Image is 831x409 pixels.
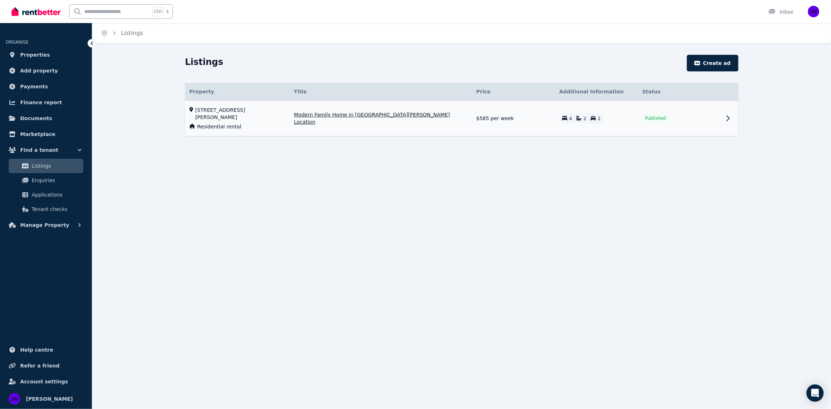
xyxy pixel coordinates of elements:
a: Refer a friend [6,359,86,373]
span: Account settings [20,377,68,386]
span: [PERSON_NAME] [26,395,73,403]
span: Ctrl [152,7,164,16]
span: Enquiries [32,176,80,185]
h1: Listings [185,56,223,68]
span: Listings [121,29,143,38]
span: Listings [32,162,80,170]
span: Published [645,115,666,121]
span: 2 [584,116,586,121]
a: Listings [9,159,83,173]
span: Properties [20,50,50,59]
a: Help centre [6,343,86,357]
th: Price [472,83,555,101]
span: Documents [20,114,52,123]
div: Inbox [768,8,794,16]
a: Applications [9,188,83,202]
span: Tenant checks [32,205,80,214]
span: Residential rental [197,123,241,130]
div: Open Intercom Messenger [807,384,824,402]
a: Enquiries [9,173,83,188]
a: Account settings [6,374,86,389]
span: Payments [20,82,48,91]
span: Marketplace [20,130,55,138]
span: Add property [20,66,58,75]
nav: Breadcrumb [92,23,152,43]
img: Jessica Weijers [9,393,20,405]
span: Title [294,88,307,95]
span: 2 [598,116,601,121]
button: Manage Property [6,218,86,232]
span: Refer a friend [20,361,59,370]
span: ORGANISE [6,40,28,45]
span: Finance report [20,98,62,107]
span: Manage Property [20,221,69,229]
span: Help centre [20,346,53,354]
th: Status [638,83,721,101]
span: Applications [32,190,80,199]
button: Create ad [687,55,738,71]
span: Modern Family Home in [GEOGRAPHIC_DATA][PERSON_NAME] Location [294,111,468,126]
span: [STREET_ADDRESS][PERSON_NAME] [195,106,285,121]
td: $585 per week [472,101,555,136]
a: Properties [6,48,86,62]
img: RentBetter [12,6,61,17]
th: Property [185,83,290,101]
a: Tenant checks [9,202,83,216]
a: Add property [6,63,86,78]
a: Finance report [6,95,86,110]
tr: [STREET_ADDRESS][PERSON_NAME]Residential rentalModern Family Home in [GEOGRAPHIC_DATA][PERSON_NAM... [185,101,738,136]
a: Documents [6,111,86,126]
span: 4 [569,116,572,121]
button: Find a tenant [6,143,86,157]
a: Payments [6,79,86,94]
th: Additional Information [555,83,638,101]
span: Find a tenant [20,146,58,154]
a: Marketplace [6,127,86,141]
span: k [166,9,169,14]
img: Jessica Weijers [808,6,819,17]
